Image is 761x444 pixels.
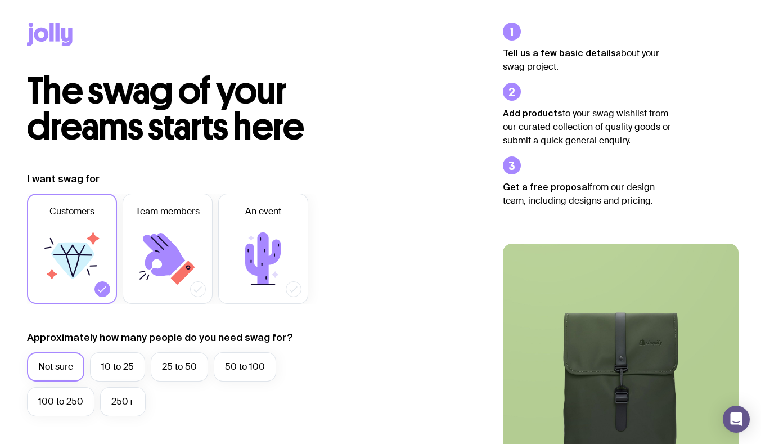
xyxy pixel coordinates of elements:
[100,387,146,416] label: 250+
[151,352,208,382] label: 25 to 50
[503,182,589,192] strong: Get a free proposal
[27,331,293,344] label: Approximately how many people do you need swag for?
[27,172,100,186] label: I want swag for
[214,352,276,382] label: 50 to 100
[503,180,672,208] p: from our design team, including designs and pricing.
[503,108,562,118] strong: Add products
[503,48,616,58] strong: Tell us a few basic details
[503,46,672,74] p: about your swag project.
[723,406,750,433] div: Open Intercom Messenger
[27,352,84,382] label: Not sure
[503,106,672,147] p: to your swag wishlist from our curated collection of quality goods or submit a quick general enqu...
[90,352,145,382] label: 10 to 25
[245,205,281,218] span: An event
[49,205,94,218] span: Customers
[27,387,94,416] label: 100 to 250
[27,69,304,149] span: The swag of your dreams starts here
[136,205,200,218] span: Team members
